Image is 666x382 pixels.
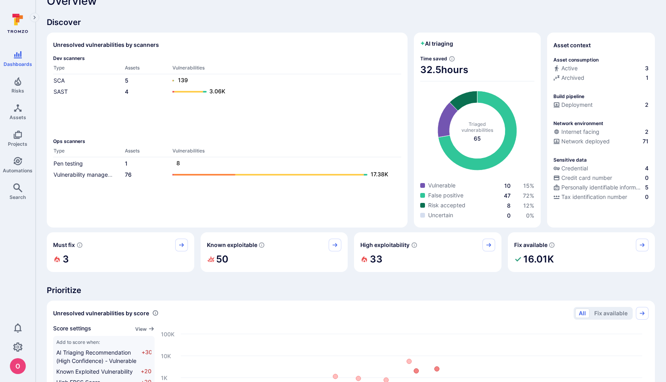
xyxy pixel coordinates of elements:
[178,77,188,83] text: 139
[30,13,39,22] button: Expand navigation menu
[553,174,649,182] a: Credit card number0
[553,64,578,72] div: Active
[523,192,534,199] a: 72%
[553,157,587,163] p: Sensitive data
[47,232,194,272] div: Must fix
[553,183,649,193] div: Evidence indicative of processing personally identifiable information
[161,330,174,337] text: 100K
[53,309,149,317] span: Unresolved vulnerabilities by score
[3,168,33,174] span: Automations
[553,64,649,74] div: Commits seen in the last 180 days
[161,374,167,381] text: 1K
[645,174,649,182] span: 0
[514,241,547,249] span: Fix available
[643,137,649,145] span: 71
[553,74,649,83] div: Code repository is archived
[53,64,124,74] th: Type
[553,64,649,72] a: Active3
[561,101,593,109] span: Deployment
[172,87,393,96] a: 3.06K
[553,101,649,109] a: Deployment2
[553,174,649,183] div: Evidence indicative of processing credit card numbers
[53,147,124,157] th: Type
[172,76,393,85] a: 139
[504,192,511,199] span: 47
[201,232,348,272] div: Known exploitable
[53,138,401,144] span: Ops scanners
[561,164,588,172] span: Credential
[53,41,159,49] h2: Unresolved vulnerabilities by scanners
[8,141,27,147] span: Projects
[553,74,584,82] div: Archived
[172,147,401,157] th: Vulnerabilities
[523,251,554,267] h2: 16.01K
[561,74,584,82] span: Archived
[370,251,383,267] h2: 33
[553,128,649,136] a: Internet facing2
[553,174,612,182] div: Credit card number
[152,309,159,317] div: Number of vulnerabilities in status 'Open' 'Triaged' and 'In process' grouped by score
[125,171,132,178] a: 76
[553,164,649,172] a: Credential4
[449,56,455,62] svg: Estimated based on an average time of 30 mins needed to triage each vulnerability
[508,232,655,272] div: Fix available
[54,88,68,95] a: SAST
[47,285,655,296] span: Prioritize
[420,64,534,76] span: 32.5 hours
[553,183,649,191] a: Personally identifiable information (PII)5
[553,193,627,201] div: Tax identification number
[161,352,171,359] text: 10K
[124,64,172,74] th: Assets
[176,160,180,166] text: 8
[11,88,24,94] span: Risks
[53,324,91,333] span: Score settings
[553,137,649,147] div: Evidence that the asset is packaged and deployed somewhere
[209,88,225,95] text: 3.06K
[561,64,578,72] span: Active
[411,242,417,248] svg: EPSS score ≥ 0.7
[371,171,388,177] text: 17.38K
[10,358,26,374] div: oleg malkov
[591,309,631,318] button: Fix available
[420,40,453,48] h2: AI triaging
[135,326,155,332] button: View
[420,56,447,62] span: Time saved
[258,242,265,248] svg: Confirmed exploitable by KEV
[507,202,511,209] a: 8
[461,121,493,133] span: Triaged vulnerabilities
[428,201,465,209] span: Risk accepted
[125,77,128,84] a: 5
[646,74,649,82] span: 1
[553,164,588,172] div: Credential
[561,193,627,201] span: Tax identification number
[428,191,463,199] span: False positive
[142,348,151,365] span: +30
[360,241,410,249] span: High exploitability
[10,358,26,374] img: ACg8ocJcCe-YbLxGm5tc0PuNRxmgP8aEm0RBXn6duO8aeMVK9zjHhw=s96-c
[523,202,534,209] span: 12 %
[561,174,612,182] span: Credit card number
[549,242,555,248] svg: Vulnerabilities with fix available
[125,88,128,95] a: 4
[645,183,649,191] span: 5
[553,57,599,63] p: Asset consumption
[428,181,455,189] span: Vulnerable
[526,212,534,219] span: 0 %
[32,14,37,21] i: Expand navigation menu
[575,309,589,318] button: All
[216,251,228,267] h2: 50
[526,212,534,219] a: 0%
[561,137,610,145] span: Network deployed
[172,170,393,179] a: 17.38K
[553,137,649,145] a: Network deployed71
[553,74,649,82] a: Archived1
[553,93,584,99] p: Build pipeline
[172,64,401,74] th: Vulnerabilities
[553,193,649,201] a: Tax identification number0
[553,101,593,109] div: Deployment
[54,171,121,178] a: Vulnerability management
[561,183,643,191] span: Personally identifiable information (PII)
[561,128,599,136] span: Internet facing
[553,164,649,174] div: Evidence indicative of handling user or service credentials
